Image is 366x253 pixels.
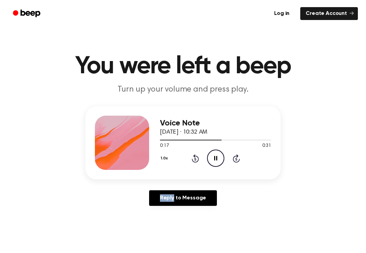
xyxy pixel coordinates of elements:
a: Reply to Message [149,190,217,206]
p: Turn up your volume and press play. [53,84,313,95]
span: [DATE] · 10:32 AM [160,129,207,135]
a: Create Account [300,7,358,20]
span: 0:31 [262,142,271,150]
span: 0:17 [160,142,169,150]
h3: Voice Note [160,119,271,128]
h1: You were left a beep [9,54,357,79]
a: Beep [8,7,46,20]
button: 1.0x [160,153,170,164]
a: Log in [267,6,296,21]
